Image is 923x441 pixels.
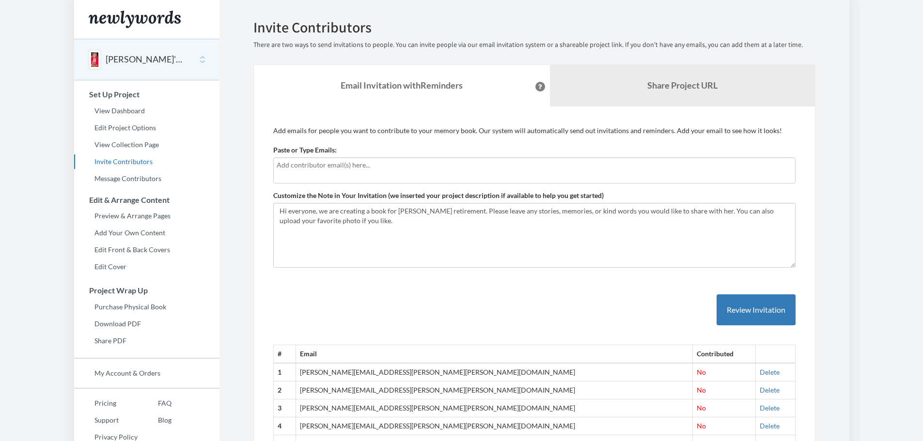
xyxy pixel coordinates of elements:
td: [PERSON_NAME][EMAIL_ADDRESS][PERSON_NAME][PERSON_NAME][DOMAIN_NAME] [296,417,692,435]
td: [PERSON_NAME][EMAIL_ADDRESS][PERSON_NAME][PERSON_NAME][DOMAIN_NAME] [296,363,692,381]
button: Review Invitation [717,294,796,326]
h2: Invite Contributors [253,19,815,35]
a: My Account & Orders [74,366,219,380]
td: [PERSON_NAME][EMAIL_ADDRESS][PERSON_NAME][PERSON_NAME][DOMAIN_NAME] [296,381,692,399]
a: Pricing [74,396,138,411]
th: Email [296,345,692,363]
p: There are two ways to send invitations to people. You can invite people via our email invitation ... [253,40,815,50]
input: Add contributor email(s) here... [277,160,792,170]
a: Delete [760,422,780,430]
a: Blog [138,413,172,427]
a: Delete [760,368,780,376]
p: Add emails for people you want to contribute to your memory book. Our system will automatically s... [273,126,796,136]
a: Add Your Own Content [74,226,219,240]
a: Invite Contributors [74,154,219,169]
th: Contributed [693,345,756,363]
label: Paste or Type Emails: [273,145,337,155]
a: View Collection Page [74,137,219,152]
a: Purchase Physical Book [74,300,219,314]
td: [PERSON_NAME][EMAIL_ADDRESS][PERSON_NAME][PERSON_NAME][DOMAIN_NAME] [296,399,692,417]
h3: Set Up Project [75,90,219,99]
a: Share PDF [74,334,219,348]
span: No [697,404,706,412]
a: Download PDF [74,317,219,331]
span: No [697,422,706,430]
a: Edit Project Options [74,121,219,135]
b: Share Project URL [647,80,718,91]
h3: Edit & Arrange Content [75,196,219,204]
a: Preview & Arrange Pages [74,209,219,223]
a: Edit Front & Back Covers [74,243,219,257]
th: 4 [273,417,296,435]
th: 2 [273,381,296,399]
a: Delete [760,404,780,412]
label: Customize the Note in Your Invitation (we inserted your project description if available to help ... [273,191,604,200]
a: Edit Cover [74,259,219,274]
a: Delete [760,386,780,394]
a: View Dashboard [74,104,219,118]
img: Newlywords logo [89,11,181,28]
th: 3 [273,399,296,417]
a: FAQ [138,396,172,411]
textarea: Hi everyone, we are creating a book for [PERSON_NAME] retirement. Please leave any stories, memor... [273,203,796,268]
th: # [273,345,296,363]
span: No [697,386,706,394]
span: No [697,368,706,376]
a: Support [74,413,138,427]
strong: Email Invitation with Reminders [341,80,463,91]
th: 1 [273,363,296,381]
a: Message Contributors [74,171,219,186]
h3: Project Wrap Up [75,286,219,295]
button: [PERSON_NAME]'s Retirement [106,53,184,66]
